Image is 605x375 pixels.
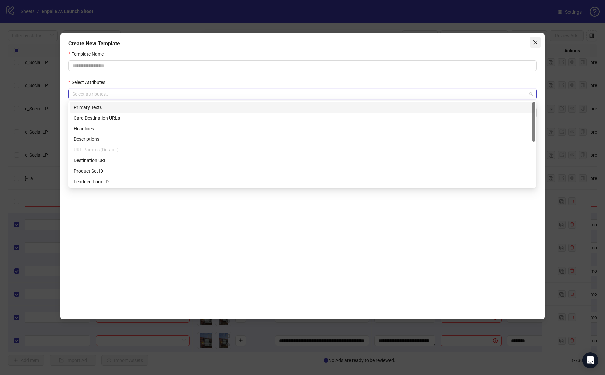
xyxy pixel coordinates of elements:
div: Open Intercom Messenger [582,352,598,368]
label: Select Attributes [68,79,109,86]
div: Product Set ID [70,166,535,176]
div: Create New Template [68,40,536,48]
div: Headlines [70,123,535,134]
div: Destination URL [74,157,531,164]
div: URL Params (Default) [70,144,535,155]
input: Template Name [68,60,536,71]
div: Descriptions [70,134,535,144]
div: Descriptions [74,135,531,143]
div: Select attributes to include in this template. Attributes marked as 'Default' are set as default ... [68,99,536,107]
div: Leadgen Form ID [70,176,535,187]
label: Template Name [68,50,108,58]
button: Close [530,37,541,48]
div: Headlines [74,125,531,132]
div: Product Set ID [74,167,531,175]
div: Destination URL [70,155,535,166]
div: Primary Texts [74,104,531,111]
span: close [533,40,538,45]
div: Card Destination URLs [74,114,531,122]
div: Card Destination URLs [70,113,535,123]
div: URL Params (Default) [74,146,531,153]
div: Primary Texts [70,102,535,113]
div: Leadgen Form ID [74,178,531,185]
